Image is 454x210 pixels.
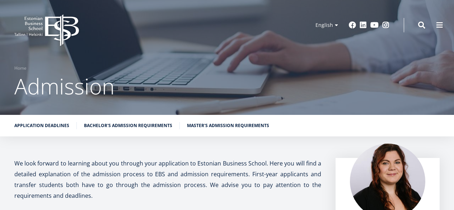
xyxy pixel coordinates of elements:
a: Application deadlines [14,122,69,129]
p: We look forward to learning about you through your application to Estonian Business School. Here ... [14,158,321,201]
a: Instagram [382,22,389,29]
a: Bachelor's admission requirements [84,122,172,129]
a: Master's admission requirements [187,122,269,129]
a: Facebook [349,22,356,29]
span: Admission [14,71,114,101]
a: Home [14,65,27,72]
a: Linkedin [360,22,367,29]
a: Youtube [370,22,379,29]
